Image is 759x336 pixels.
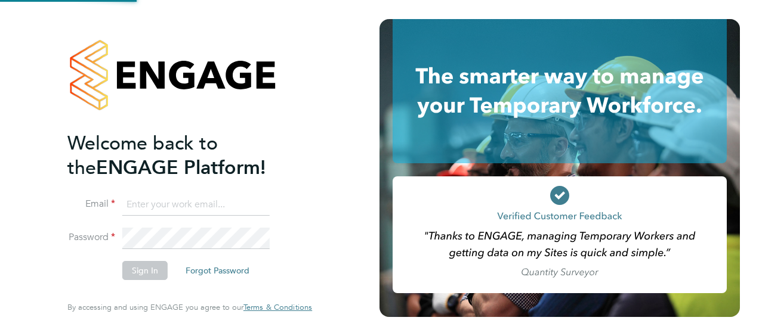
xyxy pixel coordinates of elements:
input: Enter your work email... [122,194,270,216]
button: Sign In [122,261,168,280]
button: Forgot Password [176,261,259,280]
span: By accessing and using ENGAGE you agree to our [67,302,312,312]
label: Password [67,231,115,244]
span: Terms & Conditions [243,302,312,312]
label: Email [67,198,115,210]
span: Welcome back to the [67,132,218,179]
h2: ENGAGE Platform! [67,131,300,180]
a: Terms & Conditions [243,303,312,312]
